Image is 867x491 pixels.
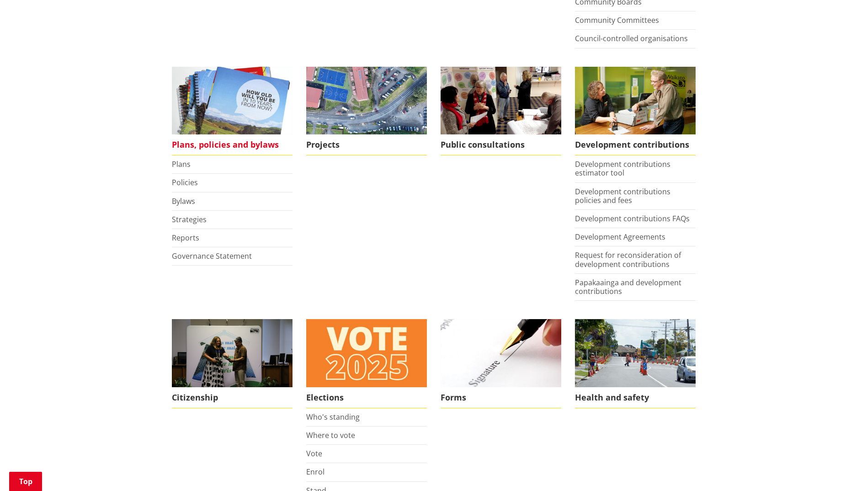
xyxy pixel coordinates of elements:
[441,319,561,387] img: Find a form to complete
[306,319,427,387] img: Vote 2025
[9,472,42,491] a: Top
[575,33,688,43] a: Council-controlled organisations
[575,278,681,296] a: Papakaainga and development contributions
[575,319,696,408] a: Health and safety Health and safety
[306,387,427,408] span: Elections
[575,15,659,25] a: Community Committees
[306,134,427,155] span: Projects
[172,159,191,169] a: Plans
[575,134,696,155] span: Development contributions
[441,67,561,135] img: public-consultations
[306,319,427,408] a: Elections
[575,232,665,242] a: Development Agreements
[575,387,696,408] span: Health and safety
[172,251,252,261] a: Governance Statement
[172,387,293,408] span: Citizenship
[172,196,195,206] a: Bylaws
[441,319,561,408] a: Find a form to complete Forms
[306,67,427,156] a: Projects
[306,412,360,422] a: Who's standing
[306,448,322,459] a: Vote
[172,319,293,387] img: Citizenship Ceremony March 2023
[306,467,324,477] a: Enrol
[172,67,293,135] img: Long Term Plan
[172,67,293,156] a: We produce a number of plans, policies and bylaws including the Long Term Plan Plans, policies an...
[575,187,670,205] a: Development contributions policies and fees
[575,67,696,156] a: FInd out more about fees and fines here Development contributions
[306,430,355,440] a: Where to vote
[172,233,199,243] a: Reports
[575,67,696,135] img: Fees
[441,387,561,408] span: Forms
[825,453,858,486] iframe: Messenger Launcher
[441,134,561,155] span: Public consultations
[172,214,207,224] a: Strategies
[172,319,293,408] a: Citizenship Ceremony March 2023 Citizenship
[306,67,427,135] img: DJI_0336
[172,177,198,187] a: Policies
[575,250,681,269] a: Request for reconsideration of development contributions
[575,213,690,224] a: Development contributions FAQs
[172,134,293,155] span: Plans, policies and bylaws
[441,67,561,156] a: public-consultations Public consultations
[575,159,670,178] a: Development contributions estimator tool
[575,319,696,387] img: Health and safety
